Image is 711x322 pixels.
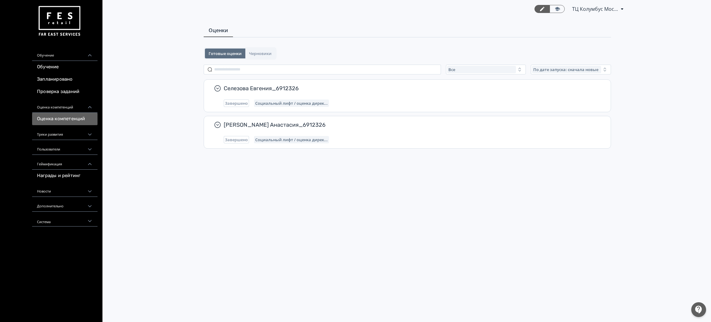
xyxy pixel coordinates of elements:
button: По дате запуска: сначала новые [531,65,611,74]
span: Готовые оценки [209,51,242,56]
span: Оценки [209,27,228,34]
a: Запланировано [32,73,98,86]
span: Завершено [225,101,248,106]
span: ТЦ Колумбус Москва RE 6912326 [572,5,618,13]
span: Селезова Евгения_6912326 [224,85,596,92]
span: Социальный лифт / оценка директора магазина [255,137,328,142]
div: Пользователи [32,140,98,155]
button: Черновики [245,49,275,58]
div: Оценка компетенций [32,98,98,113]
img: https://files.teachbase.ru/system/account/57463/logo/medium-936fc5084dd2c598f50a98b9cbe0469a.png [37,4,81,39]
a: Обучение [32,61,98,73]
div: Треки развития [32,125,98,140]
div: Геймификация [32,155,98,170]
span: Черновики [249,51,272,56]
div: Дополнительно [32,197,98,212]
span: Завершено [225,137,248,142]
div: Система [32,212,98,227]
a: Награды и рейтинг [32,170,98,182]
span: [PERSON_NAME] Анастасия_6912326 [224,121,596,129]
span: Социальный лифт / оценка директора магазина [255,101,328,106]
div: Новости [32,182,98,197]
div: Обучение [32,46,98,61]
a: Проверка заданий [32,86,98,98]
span: Все [448,67,455,72]
a: Оценка компетенций [32,113,98,125]
button: Все [446,65,526,74]
a: Переключиться в режим ученика [550,5,565,13]
span: По дате запуска: сначала новые [533,67,598,72]
button: Готовые оценки [205,49,245,58]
